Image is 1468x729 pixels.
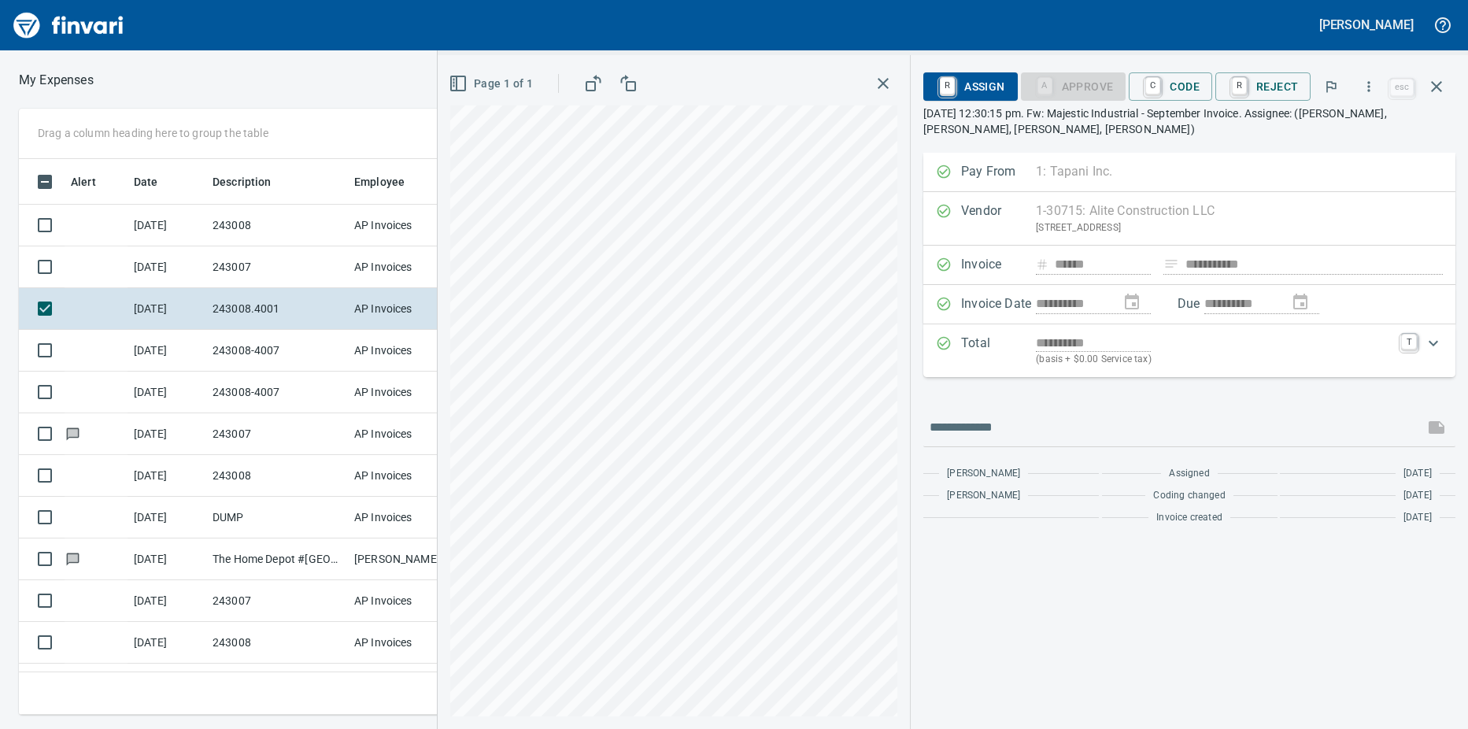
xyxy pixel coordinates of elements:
td: 243008-4007 [206,330,348,372]
td: AP Invoices [348,330,466,372]
span: Reject [1228,73,1298,100]
td: 243008 [206,455,348,497]
span: Code [1141,73,1200,100]
p: Total [961,334,1036,368]
span: [DATE] [1403,510,1432,526]
td: [DATE] [128,580,206,622]
span: Employee [354,172,425,191]
td: 243007 [206,580,348,622]
span: Has messages [65,428,81,439]
td: 243008 [206,622,348,664]
td: 243008 [206,664,348,705]
td: AP Invoices [348,664,466,705]
button: RReject [1215,72,1311,101]
td: AP Invoices [348,413,466,455]
button: Page 1 of 1 [446,69,539,98]
td: AP Invoices [348,205,466,246]
button: RAssign [923,72,1017,101]
a: R [940,77,955,94]
td: AP Invoices [348,622,466,664]
div: Expand [923,324,1455,377]
td: 243008-4007 [206,372,348,413]
div: Coding Required [1021,79,1126,92]
td: [DATE] [128,288,206,330]
span: Description [213,172,272,191]
td: [DATE] [128,372,206,413]
span: This records your message into the invoice and notifies anyone mentioned [1418,409,1455,446]
button: More [1352,69,1386,104]
td: The Home Depot #[GEOGRAPHIC_DATA] [206,538,348,580]
td: AP Invoices [348,288,466,330]
td: [DATE] [128,664,206,705]
nav: breadcrumb [19,71,94,90]
span: Date [134,172,158,191]
td: [DATE] [128,205,206,246]
span: Employee [354,172,405,191]
td: [DATE] [128,455,206,497]
td: DUMP [206,497,348,538]
span: [PERSON_NAME] [947,466,1020,482]
td: AP Invoices [348,497,466,538]
span: [DATE] [1403,488,1432,504]
td: AP Invoices [348,246,466,288]
h5: [PERSON_NAME] [1319,17,1414,33]
span: Description [213,172,292,191]
button: Flag [1314,69,1348,104]
span: Alert [71,172,96,191]
span: [PERSON_NAME] [947,488,1020,504]
p: [DATE] 12:30:15 pm. Fw: Majestic Industrial - September Invoice. Assignee: ([PERSON_NAME], [PERSO... [923,105,1455,137]
a: R [1232,77,1247,94]
button: [PERSON_NAME] [1315,13,1418,37]
p: Drag a column heading here to group the table [38,125,268,141]
td: [DATE] [128,413,206,455]
a: T [1401,334,1417,350]
span: Page 1 of 1 [452,74,533,94]
span: Date [134,172,179,191]
span: Coding changed [1153,488,1225,504]
td: AP Invoices [348,455,466,497]
a: C [1145,77,1160,94]
td: 243008 [206,205,348,246]
td: [DATE] [128,497,206,538]
td: 243007 [206,413,348,455]
td: AP Invoices [348,372,466,413]
span: Has messages [65,553,81,564]
p: My Expenses [19,71,94,90]
span: [DATE] [1403,466,1432,482]
td: 243008.4001 [206,288,348,330]
td: [DATE] [128,622,206,664]
button: CCode [1129,72,1212,101]
img: Finvari [9,6,128,44]
a: esc [1390,79,1414,96]
td: [DATE] [128,538,206,580]
td: AP Invoices [348,580,466,622]
span: Alert [71,172,116,191]
p: (basis + $0.00 Service tax) [1036,352,1392,368]
span: Invoice created [1156,510,1222,526]
span: Assign [936,73,1004,100]
span: Close invoice [1386,68,1455,105]
td: [DATE] [128,330,206,372]
td: 243007 [206,246,348,288]
span: Assigned [1169,466,1209,482]
td: [PERSON_NAME] [348,538,466,580]
td: [DATE] [128,246,206,288]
